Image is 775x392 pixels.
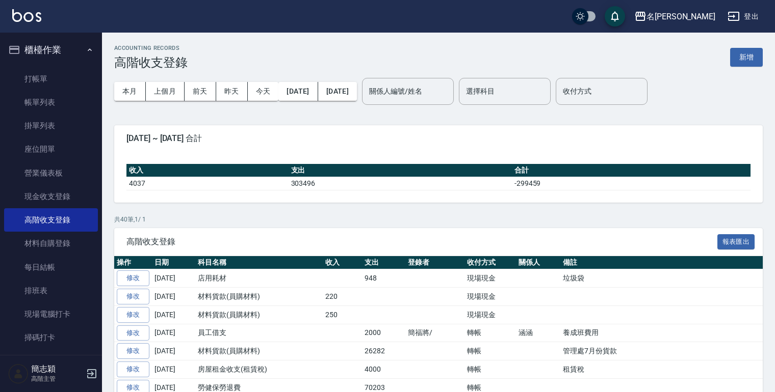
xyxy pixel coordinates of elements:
[152,256,195,269] th: 日期
[152,342,195,360] td: [DATE]
[126,237,717,247] span: 高階收支登錄
[152,269,195,288] td: [DATE]
[114,256,152,269] th: 操作
[405,256,465,269] th: 登錄者
[717,236,755,246] a: 報表匯出
[362,324,405,342] td: 2000
[4,256,98,279] a: 每日結帳
[464,360,516,379] td: 轉帳
[4,161,98,185] a: 營業儀表板
[126,133,751,144] span: [DATE] ~ [DATE] 合計
[114,82,146,101] button: 本月
[195,305,323,324] td: 材料貨款(員購材料)
[4,279,98,302] a: 排班表
[117,270,149,286] a: 修改
[4,137,98,161] a: 座位開單
[647,10,715,23] div: 名[PERSON_NAME]
[8,363,29,384] img: Person
[117,307,149,323] a: 修改
[605,6,625,26] button: save
[4,91,98,114] a: 帳單列表
[185,82,216,101] button: 前天
[464,269,516,288] td: 現場現金
[323,256,362,269] th: 收入
[630,6,719,27] button: 名[PERSON_NAME]
[195,324,323,342] td: 員工借支
[4,354,98,380] button: 預約管理
[362,342,405,360] td: 26282
[4,208,98,232] a: 高階收支登錄
[195,269,323,288] td: 店用耗材
[114,215,763,224] p: 共 40 筆, 1 / 1
[152,360,195,379] td: [DATE]
[278,82,318,101] button: [DATE]
[464,305,516,324] td: 現場現金
[730,48,763,67] button: 新增
[362,269,405,288] td: 948
[512,164,751,177] th: 合計
[195,288,323,306] td: 材料貨款(員購材料)
[464,342,516,360] td: 轉帳
[117,343,149,359] a: 修改
[362,256,405,269] th: 支出
[31,374,83,383] p: 高階主管
[362,360,405,379] td: 4000
[4,185,98,208] a: 現金收支登錄
[117,325,149,341] a: 修改
[152,288,195,306] td: [DATE]
[4,302,98,326] a: 現場電腦打卡
[724,7,763,26] button: 登出
[730,52,763,62] a: 新增
[318,82,357,101] button: [DATE]
[195,360,323,379] td: 房屋租金收支(租賃稅)
[4,326,98,349] a: 掃碼打卡
[4,67,98,91] a: 打帳單
[146,82,185,101] button: 上個月
[289,164,512,177] th: 支出
[216,82,248,101] button: 昨天
[126,177,289,190] td: 4037
[512,177,751,190] td: -299459
[117,361,149,377] a: 修改
[31,364,83,374] h5: 簡志穎
[464,288,516,306] td: 現場現金
[4,37,98,63] button: 櫃檯作業
[323,288,362,306] td: 220
[516,324,560,342] td: 涵涵
[516,256,560,269] th: 關係人
[464,256,516,269] th: 收付方式
[717,234,755,250] button: 報表匯出
[152,324,195,342] td: [DATE]
[289,177,512,190] td: 303496
[126,164,289,177] th: 收入
[195,256,323,269] th: 科目名稱
[405,324,465,342] td: 簡福將/
[248,82,279,101] button: 今天
[464,324,516,342] td: 轉帳
[4,232,98,255] a: 材料自購登錄
[195,342,323,360] td: 材料貨款(員購材料)
[323,305,362,324] td: 250
[114,45,188,51] h2: ACCOUNTING RECORDS
[114,55,188,70] h3: 高階收支登錄
[117,289,149,304] a: 修改
[12,9,41,22] img: Logo
[4,114,98,137] a: 掛單列表
[152,305,195,324] td: [DATE]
